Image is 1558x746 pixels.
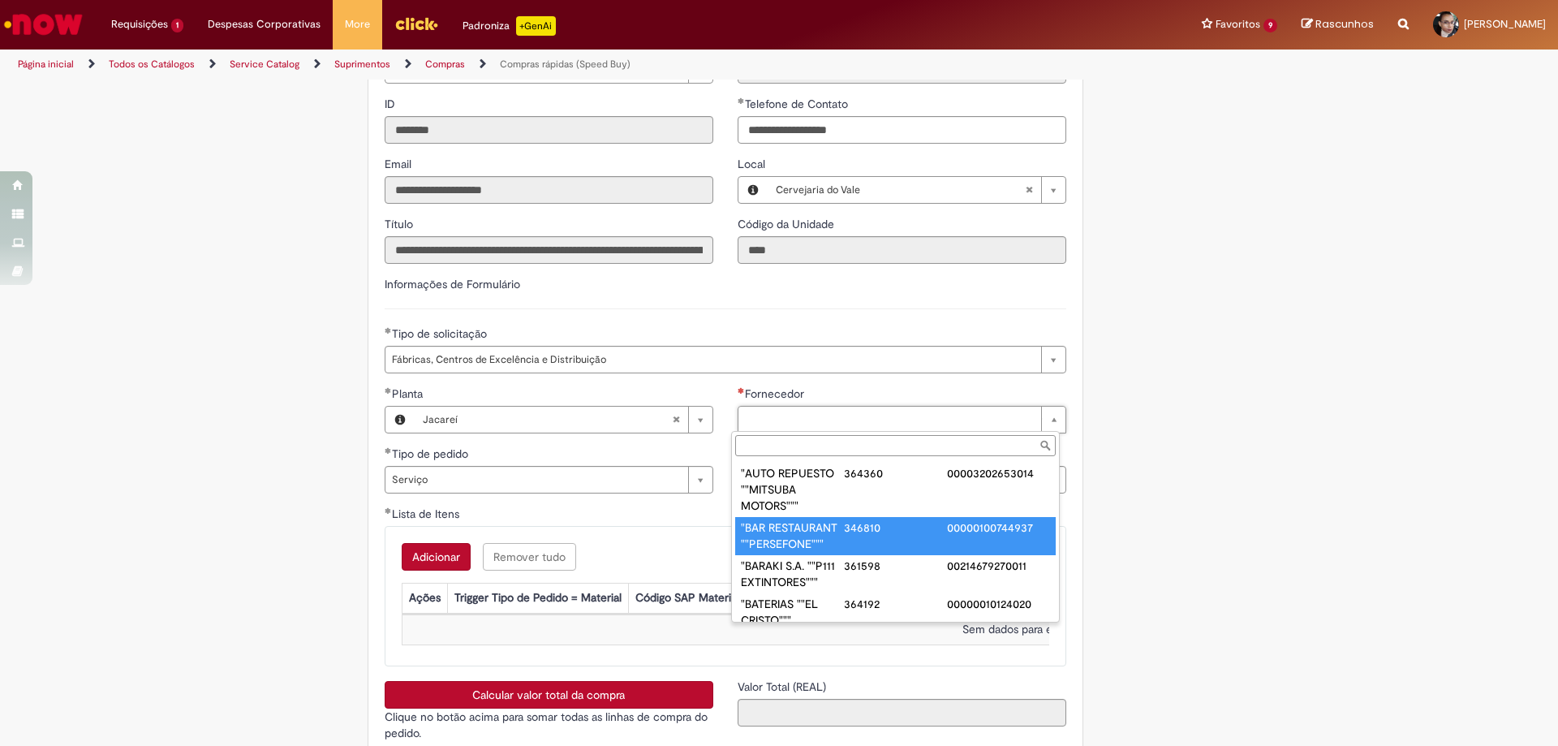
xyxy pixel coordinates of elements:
div: "AUTO REPUESTO ""MITSUBA MOTORS""" [741,465,844,514]
div: 346810 [844,520,947,536]
div: 00000100744937 [947,520,1050,536]
ul: Fornecedor [732,459,1059,622]
div: "BATERIAS ""EL CRISTO""" [741,596,844,628]
div: "BARAKI S.A. ""P111 EXTINTORES""" [741,558,844,590]
div: 00003202653014 [947,465,1050,481]
div: 364192 [844,596,947,612]
div: 361598 [844,558,947,574]
div: 00000010124020 [947,596,1050,612]
div: 00214679270011 [947,558,1050,574]
div: 364360 [844,465,947,481]
div: "BAR RESTAURANT ""PERSEFONE""" [741,520,844,552]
